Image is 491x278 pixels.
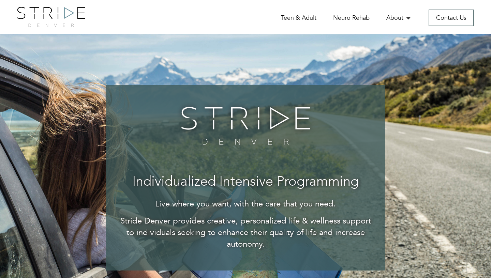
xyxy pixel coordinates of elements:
a: About [386,14,412,22]
a: Neuro Rehab [333,14,370,22]
a: Contact Us [429,10,474,26]
img: banner-logo.png [177,102,315,150]
img: logo.png [17,7,85,27]
h3: Individualized Intensive Programming [119,175,372,190]
p: Stride Denver provides creative, personalized life & wellness support to individuals seeking to e... [119,215,372,250]
p: Live where you want, with the care that you need. [119,198,372,210]
a: Teen & Adult [281,14,316,22]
